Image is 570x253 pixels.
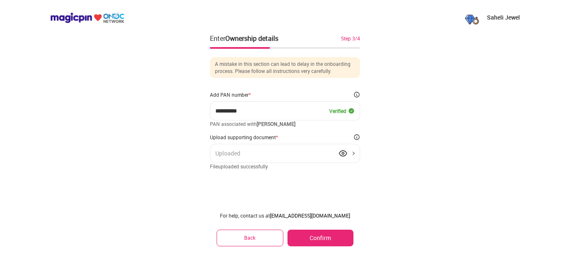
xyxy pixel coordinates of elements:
img: informationCircleBlack.2195f373.svg [353,134,360,140]
a: [EMAIL_ADDRESS][DOMAIN_NAME] [270,212,350,219]
button: Back [217,230,283,246]
img: eye.ea485837.svg [339,149,347,158]
div: Ownership details [225,34,278,43]
img: hGMhn3Z9WaElw_ExH82GcUx0DVY-ijnkHALzQNg9U5uUuZO0dzoz9JsufOVKGH2i3AbXY3fQLZ0PxX0DziP61yO1rA [464,9,480,26]
div: A mistake in this section can lead to delay in the onboarding process. Please follow all instruct... [210,57,360,78]
div: For help, contact us at [217,212,353,219]
div: Enter [210,33,278,43]
img: ondc-logo-new-small.8a59708e.svg [50,12,124,23]
button: Confirm [288,230,353,246]
div: Verified [329,108,355,114]
div: PAN associated with [210,120,360,127]
img: tick_withdraw_new.7e6cd836.svg [348,108,355,114]
div: Upload supporting document [210,134,278,140]
span: [PERSON_NAME] [257,120,295,127]
p: Saheli Jewel [487,13,520,22]
div: Add PAN number [210,91,251,98]
div: File uploaded successfully [210,163,360,170]
img: informationCircleBlack.2195f373.svg [353,91,360,98]
div: Step 3/4 [341,35,360,42]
